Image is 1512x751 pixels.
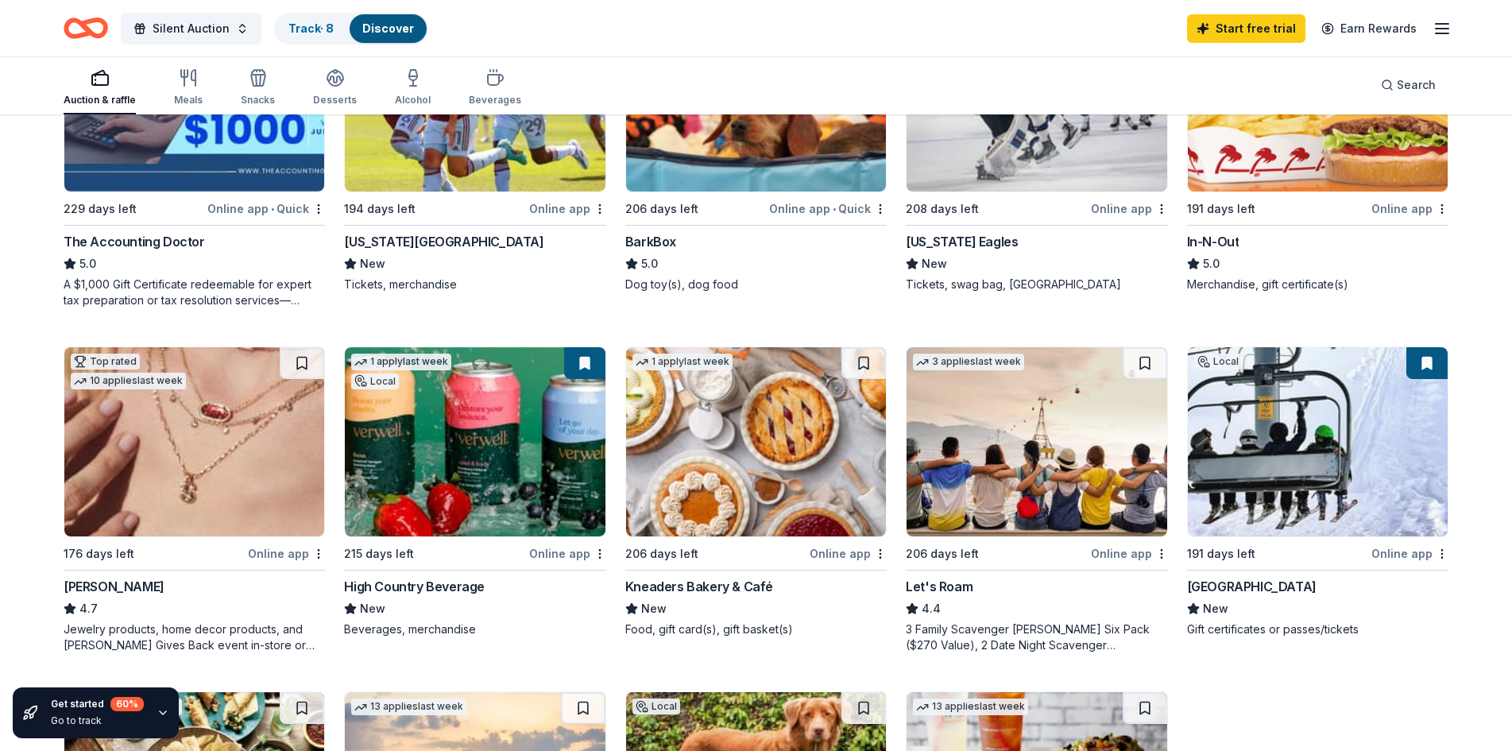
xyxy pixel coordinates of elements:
[810,544,887,563] div: Online app
[626,347,886,536] img: Image for Kneaders Bakery & Café
[79,599,98,618] span: 4.7
[1187,232,1239,251] div: In-N-Out
[64,199,137,219] div: 229 days left
[64,544,134,563] div: 176 days left
[395,94,431,106] div: Alcohol
[769,199,887,219] div: Online app Quick
[360,254,385,273] span: New
[344,544,414,563] div: 215 days left
[906,199,979,219] div: 208 days left
[906,346,1167,653] a: Image for Let's Roam3 applieslast week206 days leftOnline appLet's Roam4.43 Family Scavenger [PER...
[395,62,431,114] button: Alcohol
[906,2,1167,292] a: Image for Colorado Eagles1 applylast weekLocal208 days leftOnline app[US_STATE] EaglesNewTickets,...
[1371,544,1448,563] div: Online app
[1187,14,1305,43] a: Start free trial
[906,621,1167,653] div: 3 Family Scavenger [PERSON_NAME] Six Pack ($270 Value), 2 Date Night Scavenger [PERSON_NAME] Two ...
[64,10,108,47] a: Home
[529,544,606,563] div: Online app
[906,232,1018,251] div: [US_STATE] Eagles
[64,346,325,653] a: Image for Kendra ScottTop rated10 applieslast week176 days leftOnline app[PERSON_NAME]4.7Jewelry ...
[922,254,947,273] span: New
[1187,277,1448,292] div: Merchandise, gift certificate(s)
[344,2,605,292] a: Image for Colorado RapidsLocal194 days leftOnline app[US_STATE][GEOGRAPHIC_DATA]NewTickets, merch...
[907,347,1166,536] img: Image for Let's Roam
[64,277,325,308] div: A $1,000 Gift Certificate redeemable for expert tax preparation or tax resolution services—recipi...
[1091,199,1168,219] div: Online app
[1188,347,1448,536] img: Image for Powderhorn Mountain Resort
[641,599,667,618] span: New
[906,577,973,596] div: Let's Roam
[344,199,416,219] div: 194 days left
[625,277,887,292] div: Dog toy(s), dog food
[625,199,698,219] div: 206 days left
[351,354,451,370] div: 1 apply last week
[1187,544,1255,563] div: 191 days left
[632,354,733,370] div: 1 apply last week
[913,354,1024,370] div: 3 applies last week
[906,277,1167,292] div: Tickets, swag bag, [GEOGRAPHIC_DATA]
[313,94,357,106] div: Desserts
[64,94,136,106] div: Auction & raffle
[1187,199,1255,219] div: 191 days left
[64,347,324,536] img: Image for Kendra Scott
[913,699,1028,715] div: 13 applies last week
[241,94,275,106] div: Snacks
[110,697,144,711] div: 60 %
[632,699,680,714] div: Local
[79,254,96,273] span: 5.0
[121,13,261,45] button: Silent Auction
[345,347,605,536] img: Image for High Country Beverage
[625,2,887,292] a: Image for BarkBoxTop rated14 applieslast week206 days leftOnline app•QuickBarkBox5.0Dog toy(s), d...
[906,544,979,563] div: 206 days left
[1203,254,1220,273] span: 5.0
[64,577,164,596] div: [PERSON_NAME]
[344,346,605,637] a: Image for High Country Beverage1 applylast weekLocal215 days leftOnline appHigh Country BeverageN...
[241,62,275,114] button: Snacks
[248,544,325,563] div: Online app
[174,94,203,106] div: Meals
[625,577,773,596] div: Kneaders Bakery & Café
[174,62,203,114] button: Meals
[641,254,658,273] span: 5.0
[1397,75,1436,95] span: Search
[469,94,521,106] div: Beverages
[1187,346,1448,637] a: Image for Powderhorn Mountain ResortLocal191 days leftOnline app[GEOGRAPHIC_DATA]NewGift certific...
[625,346,887,637] a: Image for Kneaders Bakery & Café1 applylast week206 days leftOnline appKneaders Bakery & CaféNewF...
[71,354,140,370] div: Top rated
[51,714,144,727] div: Go to track
[344,621,605,637] div: Beverages, merchandise
[833,203,836,215] span: •
[207,199,325,219] div: Online app Quick
[288,21,334,35] a: Track· 8
[1187,577,1317,596] div: [GEOGRAPHIC_DATA]
[344,232,543,251] div: [US_STATE][GEOGRAPHIC_DATA]
[1194,354,1242,370] div: Local
[1187,2,1448,292] a: Image for In-N-OutTop rated3 applieslast week191 days leftOnline appIn-N-Out5.0Merchandise, gift ...
[1371,199,1448,219] div: Online app
[344,577,485,596] div: High Country Beverage
[362,21,414,35] a: Discover
[1368,69,1448,101] button: Search
[625,232,676,251] div: BarkBox
[1187,621,1448,637] div: Gift certificates or passes/tickets
[529,199,606,219] div: Online app
[360,599,385,618] span: New
[625,621,887,637] div: Food, gift card(s), gift basket(s)
[271,203,274,215] span: •
[344,277,605,292] div: Tickets, merchandise
[351,699,466,715] div: 13 applies last week
[625,544,698,563] div: 206 days left
[351,374,399,389] div: Local
[1091,544,1168,563] div: Online app
[1312,14,1426,43] a: Earn Rewards
[274,13,428,45] button: Track· 8Discover
[64,62,136,114] button: Auction & raffle
[71,373,186,389] div: 10 applies last week
[922,599,941,618] span: 4.4
[1203,599,1228,618] span: New
[313,62,357,114] button: Desserts
[64,232,205,251] div: The Accounting Doctor
[469,62,521,114] button: Beverages
[64,2,325,308] a: Image for The Accounting DoctorTop rated26 applieslast week229 days leftOnline app•QuickThe Accou...
[64,621,325,653] div: Jewelry products, home decor products, and [PERSON_NAME] Gives Back event in-store or online (or ...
